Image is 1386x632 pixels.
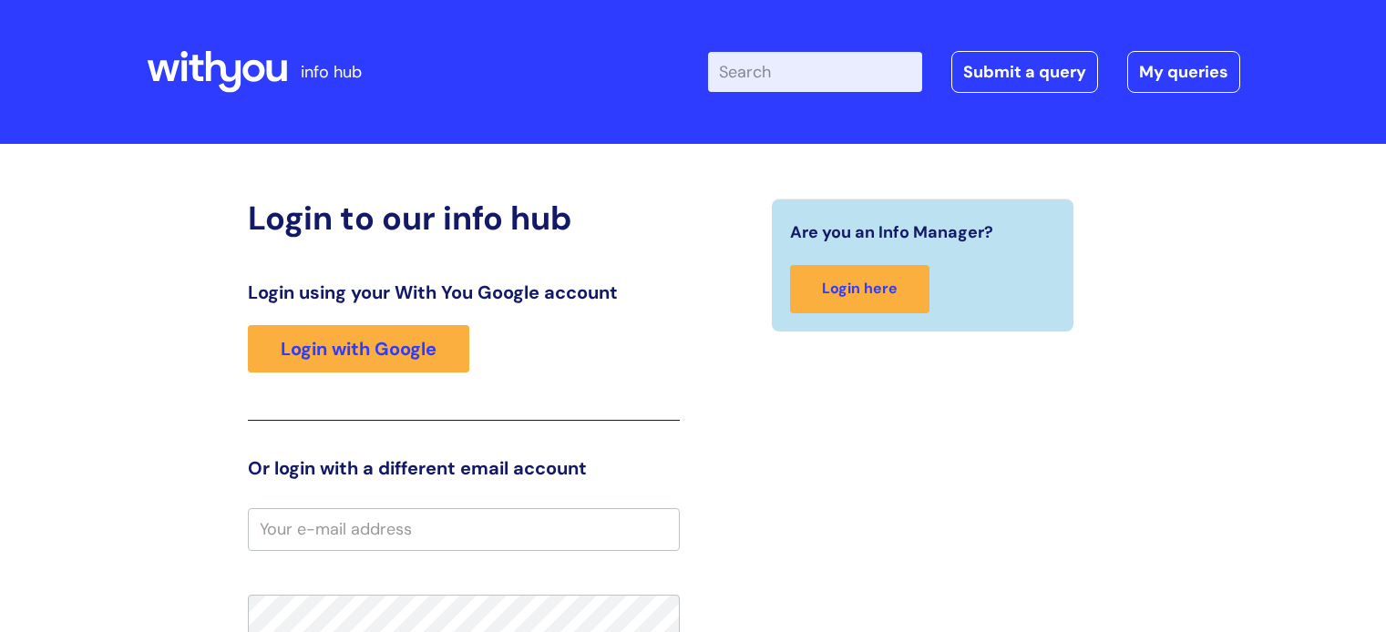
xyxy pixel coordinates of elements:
[301,57,362,87] p: info hub
[1127,51,1240,93] a: My queries
[248,508,680,550] input: Your e-mail address
[248,281,680,303] h3: Login using your With You Google account
[790,265,929,313] a: Login here
[708,52,922,92] input: Search
[248,457,680,479] h3: Or login with a different email account
[951,51,1098,93] a: Submit a query
[248,199,680,238] h2: Login to our info hub
[790,218,993,247] span: Are you an Info Manager?
[248,325,469,372] a: Login with Google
